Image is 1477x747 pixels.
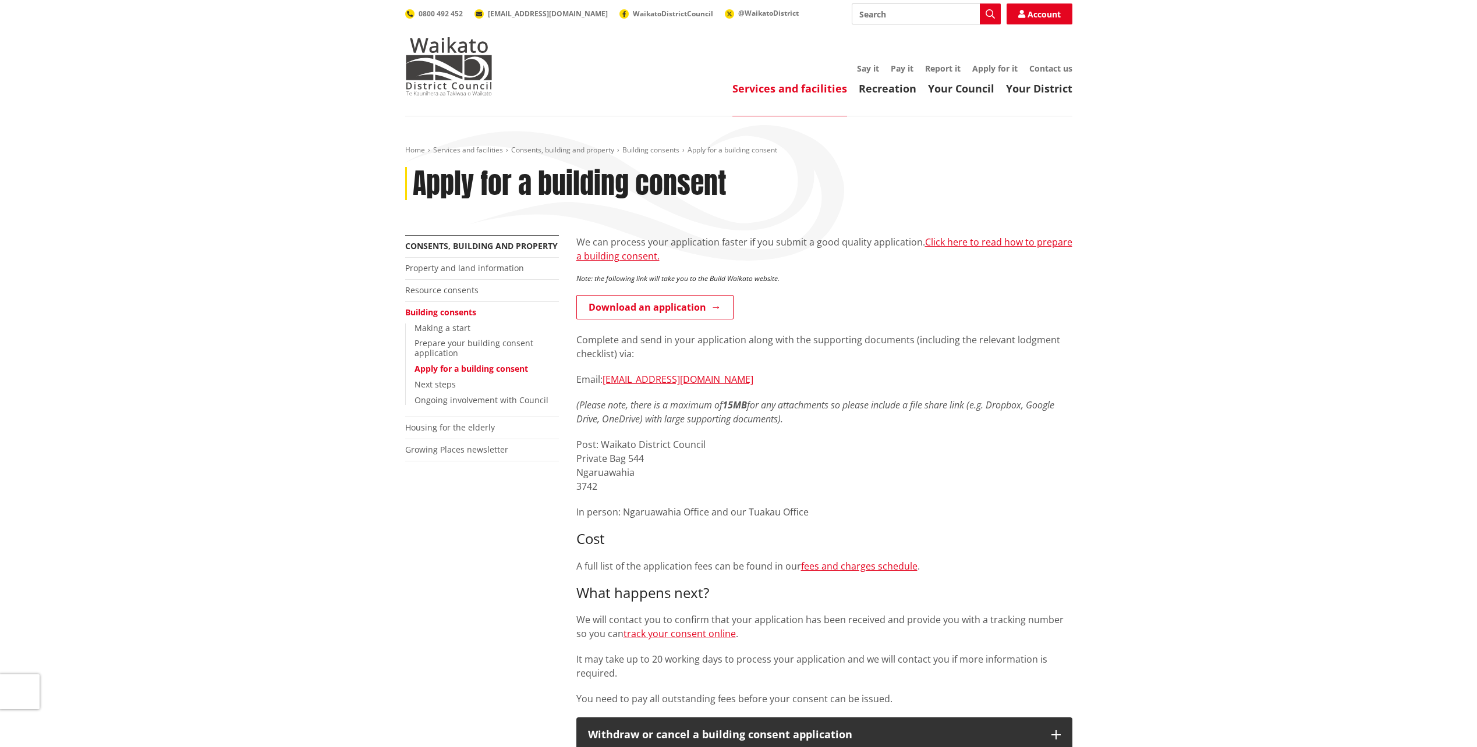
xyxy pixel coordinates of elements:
[688,145,777,155] span: Apply for a building consent
[576,437,1072,493] p: Post: Waikato District Council Private Bag 544 Ngaruawahia 3742
[972,63,1018,74] a: Apply for it
[511,145,614,155] a: Consents, building and property
[405,9,463,19] a: 0800 492 452
[732,81,847,95] a: Services and facilities
[419,9,463,19] span: 0800 492 452
[405,444,508,455] a: Growing Places newsletter
[725,8,799,18] a: @WaikatoDistrict
[405,145,425,155] a: Home
[405,240,558,251] a: Consents, building and property
[1006,81,1072,95] a: Your District
[576,372,1072,386] p: Email:
[405,284,479,296] a: Resource consents
[576,652,1072,680] p: It may take up to 20 working days to process your application and we will contact you if more inf...
[622,145,679,155] a: Building consents
[576,235,1072,263] p: We can process your application faster if you submit a good quality application.
[576,505,1072,519] p: In person: Ngaruawahia Office and our Tuakau Office
[415,363,528,374] a: Apply for a building consent
[576,692,1072,706] p: You need to pay all outstanding fees before your consent can be issued.
[433,145,503,155] a: Services and facilities
[413,167,727,201] h1: Apply for a building consent
[633,9,713,19] span: WaikatoDistrictCouncil
[928,81,994,95] a: Your Council
[738,8,799,18] span: @WaikatoDistrict
[415,379,456,390] a: Next steps
[576,613,1072,641] p: We will contact you to confirm that your application has been received and provide you with a tra...
[801,560,918,572] a: fees and charges schedule
[415,394,548,405] a: Ongoing involvement with Council
[415,337,533,358] a: Prepare your building consent application
[1007,3,1072,24] a: Account
[624,627,736,640] a: track your consent online
[415,322,470,333] a: Making a start
[857,63,879,74] a: Say it
[405,307,476,318] a: Building consents
[405,145,1072,155] nav: breadcrumb
[405,262,524,273] a: Property and land information
[405,422,495,433] a: Housing for the elderly
[722,399,747,411] strong: 15MB
[488,9,608,19] span: [EMAIL_ADDRESS][DOMAIN_NAME]
[576,399,1054,425] em: (Please note, there is a maximum of for any attachments so please include a file share link (e.g....
[405,37,493,95] img: Waikato District Council - Te Kaunihera aa Takiwaa o Waikato
[474,9,608,19] a: [EMAIL_ADDRESS][DOMAIN_NAME]
[603,373,753,386] a: [EMAIL_ADDRESS][DOMAIN_NAME]
[576,585,1072,602] h3: What happens next?
[859,81,916,95] a: Recreation
[576,531,1072,547] h3: Cost
[576,559,1072,573] p: A full list of the application fees can be found in our .
[576,236,1072,262] a: Click here to read how to prepare a building consent.
[576,295,734,319] a: Download an application
[925,63,961,74] a: Report it
[588,729,1040,741] div: Withdraw or cancel a building consent application
[891,63,913,74] a: Pay it
[619,9,713,19] a: WaikatoDistrictCouncil
[1029,63,1072,74] a: Contact us
[852,3,1001,24] input: Search input
[576,333,1072,361] p: Complete and send in your application along with the supporting documents (including the relevant...
[576,273,780,283] em: Note: the following link will take you to the Build Waikato website.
